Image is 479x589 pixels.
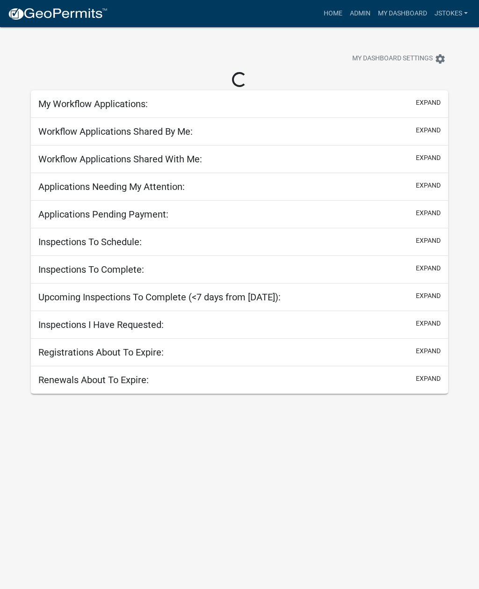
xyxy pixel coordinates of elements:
button: expand [416,291,441,301]
h5: Inspections To Schedule: [38,236,142,247]
a: Admin [346,5,374,22]
button: expand [416,319,441,328]
button: expand [416,98,441,108]
a: jstokes [431,5,472,22]
button: expand [416,374,441,384]
h5: Renewals About To Expire: [38,374,149,385]
button: expand [416,236,441,246]
button: expand [416,208,441,218]
h5: Registrations About To Expire: [38,347,164,358]
button: expand [416,263,441,273]
a: Home [320,5,346,22]
h5: Inspections I Have Requested: [38,319,164,330]
h5: Applications Needing My Attention: [38,181,185,192]
h5: Upcoming Inspections To Complete (<7 days from [DATE]): [38,291,281,303]
h5: My Workflow Applications: [38,98,148,109]
h5: Inspections To Complete: [38,264,144,275]
i: settings [435,53,446,65]
h5: Applications Pending Payment: [38,209,168,220]
button: expand [416,153,441,163]
a: My Dashboard [374,5,431,22]
h5: Workflow Applications Shared By Me: [38,126,193,137]
button: expand [416,125,441,135]
button: My Dashboard Settingssettings [345,50,453,68]
h5: Workflow Applications Shared With Me: [38,153,202,165]
span: My Dashboard Settings [352,53,433,65]
button: expand [416,346,441,356]
button: expand [416,181,441,190]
